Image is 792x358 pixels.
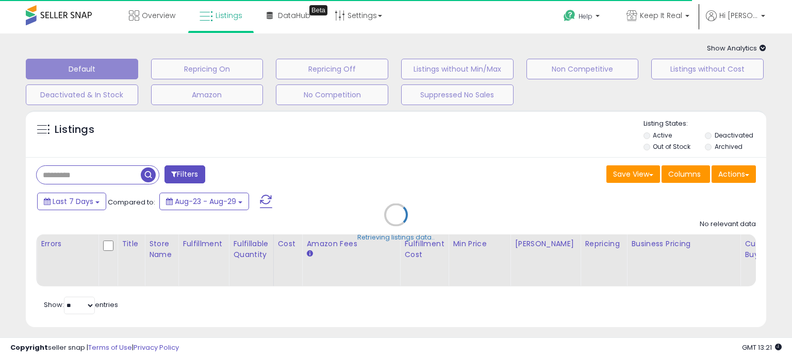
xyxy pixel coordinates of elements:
span: Show Analytics [707,43,766,53]
button: Listings without Min/Max [401,59,514,79]
div: seller snap | | [10,343,179,353]
button: Listings without Cost [651,59,764,79]
strong: Copyright [10,343,48,352]
span: Listings [216,10,242,21]
i: Get Help [563,9,576,22]
div: Tooltip anchor [309,5,327,15]
span: Help [579,12,592,21]
span: DataHub [278,10,310,21]
span: Overview [142,10,175,21]
button: Non Competitive [526,59,639,79]
button: No Competition [276,84,388,105]
span: Hi [PERSON_NAME] [719,10,758,21]
button: Repricing On [151,59,263,79]
button: Deactivated & In Stock [26,84,138,105]
div: Retrieving listings data.. [357,233,435,242]
a: Help [555,2,610,33]
span: Keep It Real [640,10,682,21]
a: Privacy Policy [134,343,179,352]
button: Suppressed No Sales [401,84,514,105]
button: Default [26,59,138,79]
span: 2025-09-6 13:21 GMT [742,343,782,352]
a: Terms of Use [88,343,132,352]
button: Amazon [151,84,263,105]
a: Hi [PERSON_NAME] [706,10,765,33]
button: Repricing Off [276,59,388,79]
